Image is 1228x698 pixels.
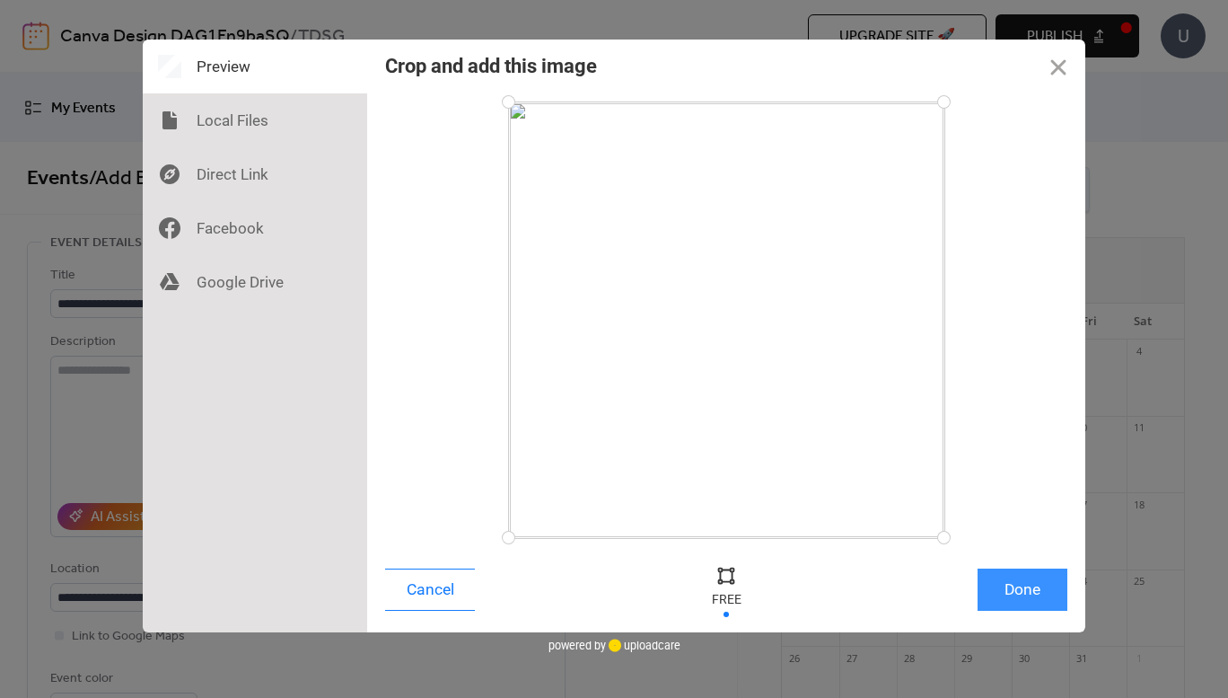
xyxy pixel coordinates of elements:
[978,569,1067,611] button: Done
[143,147,367,201] div: Direct Link
[143,201,367,255] div: Facebook
[143,255,367,309] div: Google Drive
[143,93,367,147] div: Local Files
[1031,40,1085,93] button: Close
[143,40,367,93] div: Preview
[606,639,680,652] a: uploadcare
[548,632,680,659] div: powered by
[385,55,597,77] div: Crop and add this image
[385,569,475,611] button: Cancel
